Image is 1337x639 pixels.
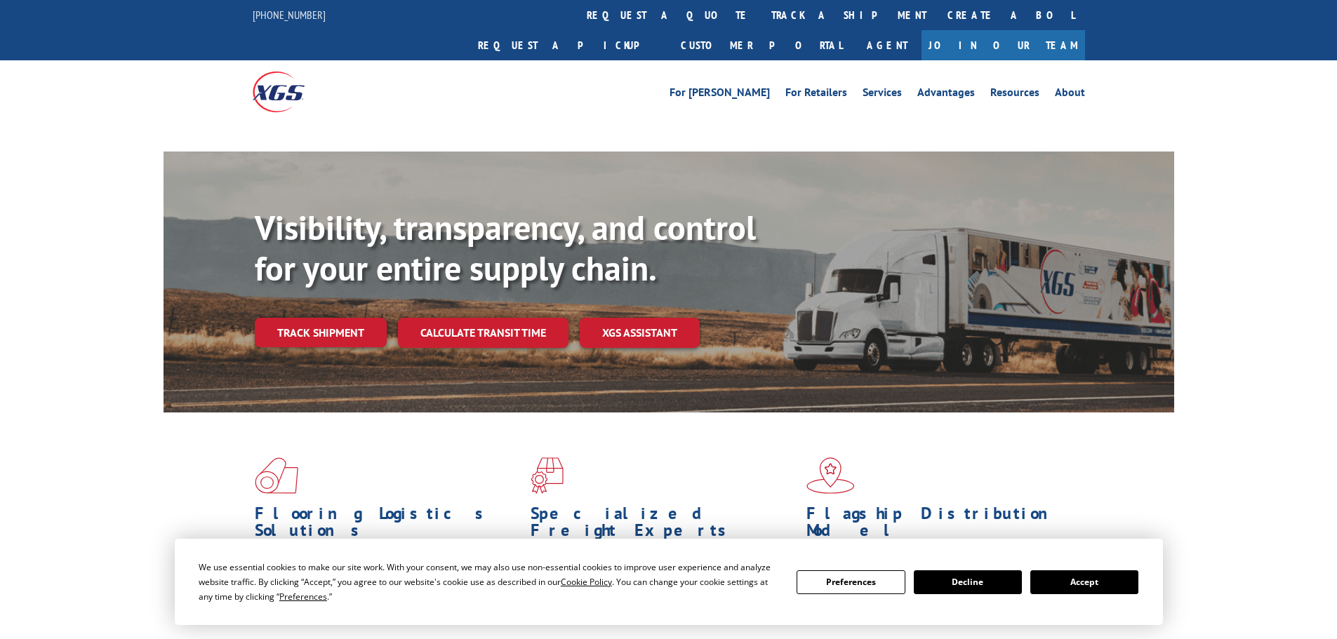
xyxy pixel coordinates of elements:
[806,505,1072,546] h1: Flagship Distribution Model
[922,30,1085,60] a: Join Our Team
[199,560,780,604] div: We use essential cookies to make our site work. With your consent, we may also use non-essential ...
[255,505,520,546] h1: Flooring Logistics Solutions
[917,87,975,102] a: Advantages
[398,318,568,348] a: Calculate transit time
[853,30,922,60] a: Agent
[561,576,612,588] span: Cookie Policy
[531,457,564,494] img: xgs-icon-focused-on-flooring-red
[175,539,1163,625] div: Cookie Consent Prompt
[806,457,855,494] img: xgs-icon-flagship-distribution-model-red
[863,87,902,102] a: Services
[279,591,327,603] span: Preferences
[797,570,905,594] button: Preferences
[914,570,1022,594] button: Decline
[255,318,387,347] a: Track shipment
[255,206,756,290] b: Visibility, transparency, and control for your entire supply chain.
[785,87,847,102] a: For Retailers
[255,457,298,494] img: xgs-icon-total-supply-chain-intelligence-red
[990,87,1039,102] a: Resources
[1055,87,1085,102] a: About
[531,505,796,546] h1: Specialized Freight Experts
[670,87,770,102] a: For [PERSON_NAME]
[253,8,326,22] a: [PHONE_NUMBER]
[1030,570,1138,594] button: Accept
[580,318,700,348] a: XGS ASSISTANT
[467,30,670,60] a: Request a pickup
[670,30,853,60] a: Customer Portal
